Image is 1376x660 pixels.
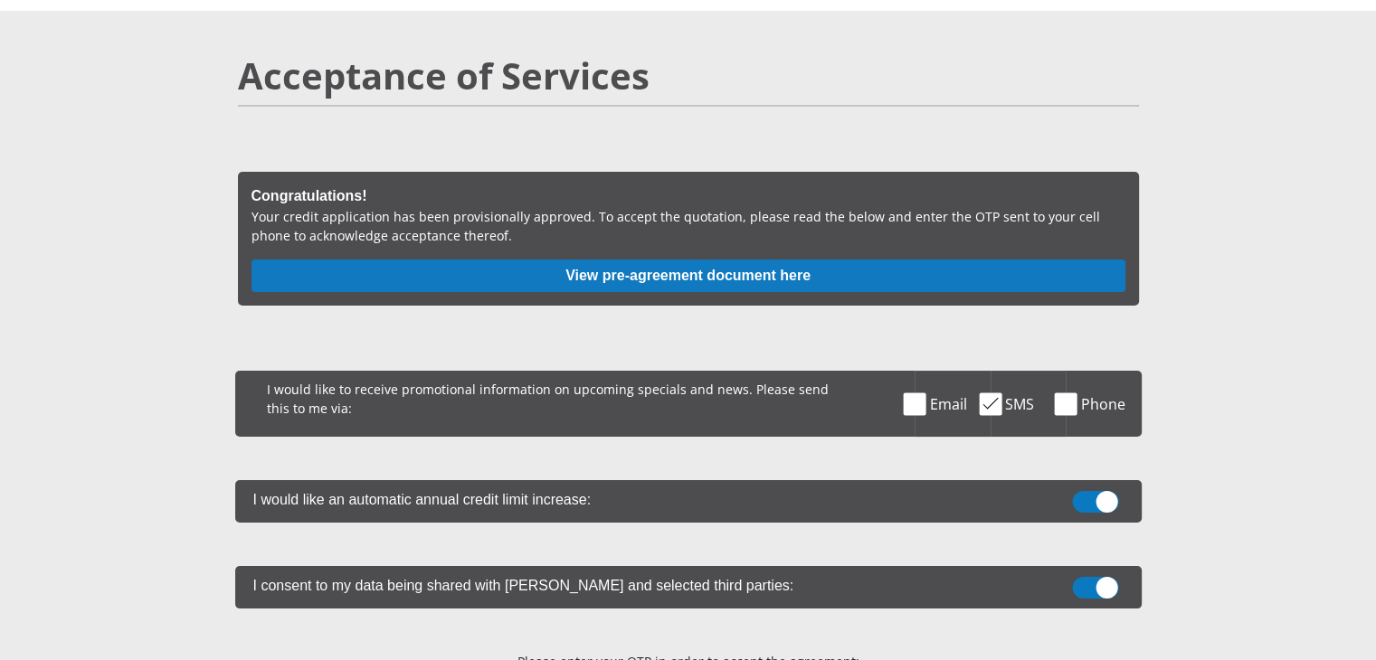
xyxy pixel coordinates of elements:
b: Congratulations! [251,188,367,203]
span: SMS [1005,393,1034,415]
p: I would like to receive promotional information on upcoming specials and news. Please send this t... [249,371,849,422]
span: Phone [1081,393,1125,415]
label: I consent to my data being shared with [PERSON_NAME] and selected third parties: [235,566,1051,601]
span: Email [930,393,967,415]
label: I would like an automatic annual credit limit increase: [235,480,1051,515]
p: Your credit application has been provisionally approved. To accept the quotation, please read the... [251,207,1125,245]
h2: Acceptance of Services [238,54,1139,98]
button: View pre-agreement document here [251,259,1125,292]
